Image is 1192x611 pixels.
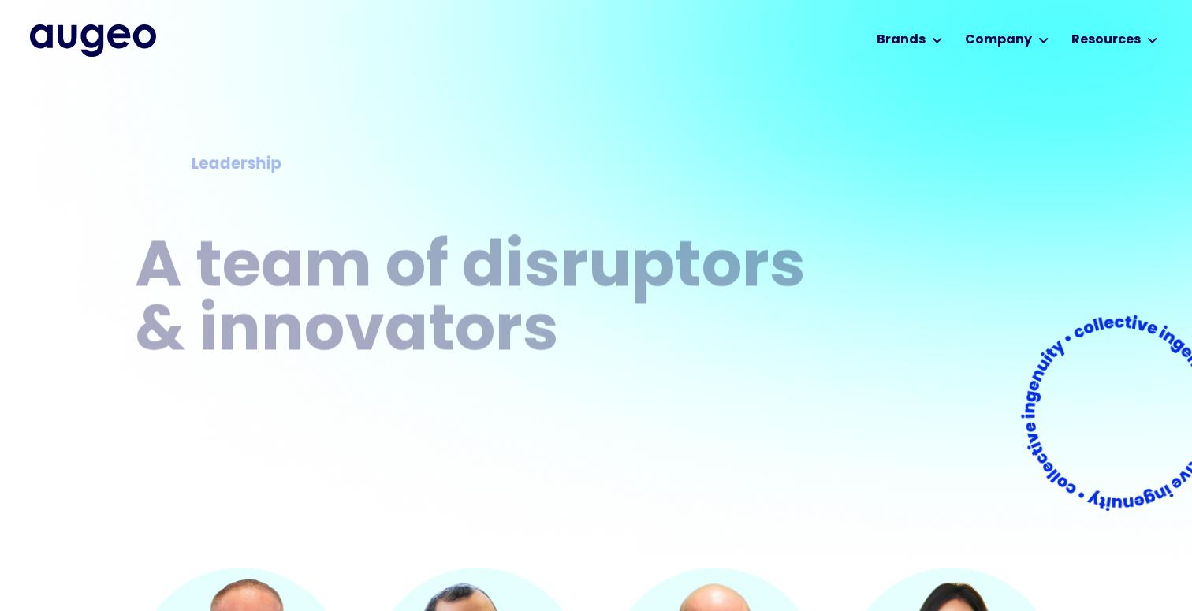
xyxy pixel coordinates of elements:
[135,237,816,365] h1: A team of disruptors & innovators
[192,153,759,177] div: Leadership
[30,24,156,56] img: Augeo's full logo in midnight blue.
[965,31,1032,50] div: Company
[877,31,926,50] div: Brands
[1071,31,1141,50] div: Resources
[30,24,156,56] a: home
